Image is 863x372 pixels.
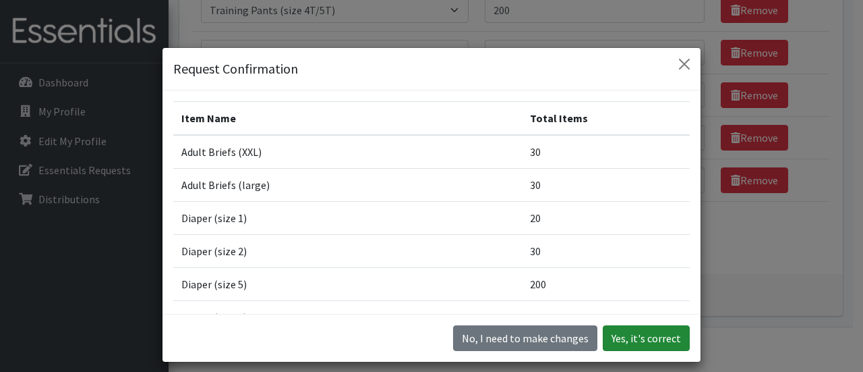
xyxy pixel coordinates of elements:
[173,135,522,169] td: Adult Briefs (XXL)
[173,102,522,136] th: Item Name
[522,102,690,136] th: Total Items
[173,268,522,301] td: Diaper (size 5)
[173,59,298,79] h5: Request Confirmation
[522,235,690,268] td: 30
[522,268,690,301] td: 200
[603,325,690,351] button: Yes, it's correct
[522,169,690,202] td: 30
[674,53,695,75] button: Close
[173,301,522,334] td: Diaper (size 6)
[173,202,522,235] td: Diaper (size 1)
[173,235,522,268] td: Diaper (size 2)
[173,169,522,202] td: Adult Briefs (large)
[453,325,597,351] button: No I need to make changes
[522,301,690,334] td: 350
[522,202,690,235] td: 20
[522,135,690,169] td: 30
